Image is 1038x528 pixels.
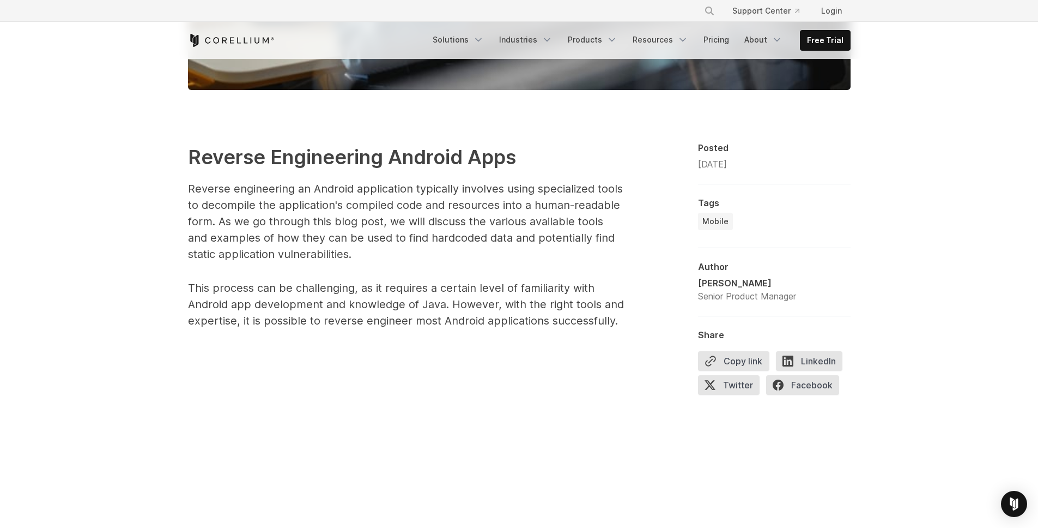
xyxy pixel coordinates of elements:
div: Senior Product Manager [698,290,796,303]
a: Corellium Home [188,34,275,47]
p: This process can be challenging, as it requires a certain level of familiarity with Android app d... [188,280,624,329]
button: Search [700,1,719,21]
a: Support Center [724,1,808,21]
a: Mobile [698,213,733,230]
span: [DATE] [698,159,727,170]
div: [PERSON_NAME] [698,277,796,290]
a: About [738,30,789,50]
a: Industries [493,30,559,50]
a: Pricing [697,30,736,50]
div: Tags [698,197,851,208]
span: LinkedIn [776,351,842,371]
span: Mobile [702,216,729,227]
button: Copy link [698,351,769,371]
strong: Reverse Engineering Android Apps [188,145,516,169]
span: Facebook [766,375,839,395]
a: Login [812,1,851,21]
a: LinkedIn [776,351,849,375]
p: Reverse engineering an Android application typically involves using specialized tools to decompil... [188,181,624,262]
span: Twitter [698,375,760,395]
div: Posted [698,142,851,153]
a: Twitter [698,375,766,399]
div: Navigation Menu [426,30,851,51]
div: Author [698,261,851,272]
a: Facebook [766,375,846,399]
div: Share [698,329,851,340]
a: Resources [626,30,695,50]
a: Products [561,30,624,50]
a: Solutions [426,30,490,50]
div: Navigation Menu [691,1,851,21]
div: Open Intercom Messenger [1001,491,1027,517]
a: Free Trial [800,31,850,50]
